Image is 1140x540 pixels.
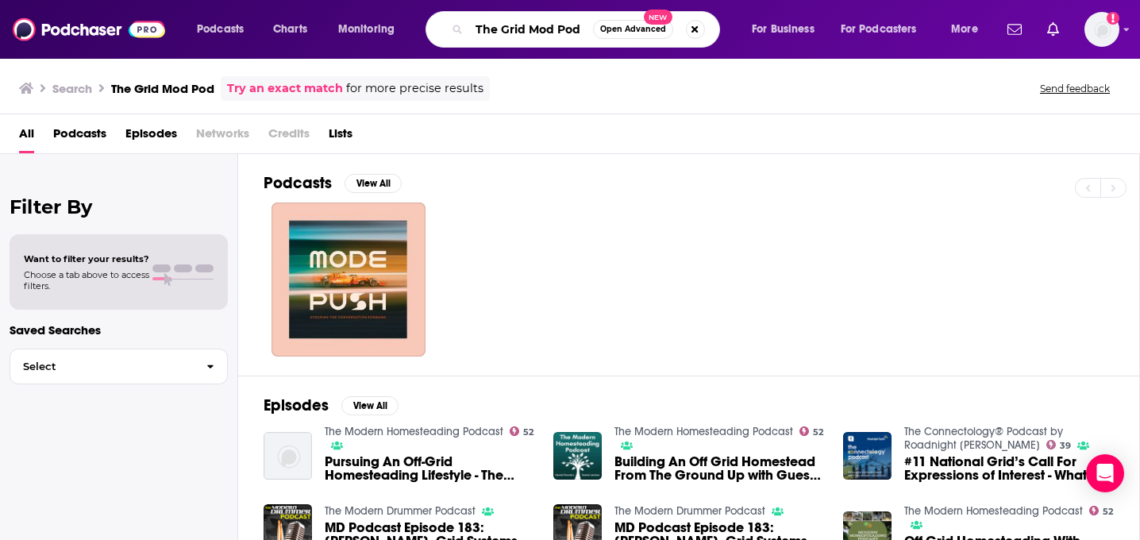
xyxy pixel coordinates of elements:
input: Search podcasts, credits, & more... [469,17,593,42]
a: Lists [329,121,352,153]
span: Podcasts [197,18,244,40]
span: Logged in as DaveReddy [1084,12,1119,47]
span: Open Advanced [600,25,666,33]
a: The Modern Homesteading Podcast [614,425,793,438]
span: Want to filter your results? [24,253,149,264]
a: All [19,121,34,153]
div: Open Intercom Messenger [1086,454,1124,492]
div: Search podcasts, credits, & more... [441,11,735,48]
span: More [951,18,978,40]
button: Show profile menu [1084,12,1119,47]
a: Podcasts [53,121,106,153]
img: Pursuing An Off-Grid Homesteading Lifestyle - The Modern Homesteading Podcast [264,432,312,480]
h2: Episodes [264,395,329,415]
button: Open AdvancedNew [593,20,673,39]
button: Select [10,349,228,384]
a: Building An Off Grid Homestead From The Ground Up with Guest Dwayne Legro [614,455,824,482]
h2: Podcasts [264,173,332,193]
button: open menu [940,17,998,42]
a: The Modern Drummer Podcast [325,504,476,518]
span: Monitoring [338,18,395,40]
a: PodcastsView All [264,173,402,193]
span: 52 [1103,508,1113,515]
a: 52 [510,426,534,436]
h3: Search [52,81,92,96]
span: Building An Off Grid Homestead From The Ground Up with Guest [PERSON_NAME] [614,455,824,482]
a: The Modern Drummer Podcast [614,504,765,518]
button: View All [341,396,399,415]
span: Choose a tab above to access filters. [24,269,149,291]
a: EpisodesView All [264,395,399,415]
span: 39 [1060,442,1071,449]
h3: The Grid Mod Pod [111,81,214,96]
span: Networks [196,121,249,153]
a: Pursuing An Off-Grid Homesteading Lifestyle - The Modern Homesteading Podcast [325,455,534,482]
a: Charts [263,17,317,42]
button: Send feedback [1035,82,1115,95]
a: The Connectology® Podcast by Roadnight Taylor [904,425,1063,452]
a: The Modern Homesteading Podcast [325,425,503,438]
span: 52 [523,429,533,436]
button: open menu [186,17,264,42]
svg: Add a profile image [1107,12,1119,25]
img: #11 National Grid’s Call For Expressions of Interest - What you should know, before it’s too late… [843,432,892,480]
button: open menu [830,17,940,42]
img: Podchaser - Follow, Share and Rate Podcasts [13,14,165,44]
span: for more precise results [346,79,483,98]
span: Select [10,361,194,372]
span: For Podcasters [841,18,917,40]
a: #11 National Grid’s Call For Expressions of Interest - What you should know, before it’s too late… [904,455,1114,482]
a: Show notifications dropdown [1001,16,1028,43]
a: Try an exact match [227,79,343,98]
a: 52 [1089,506,1114,515]
a: Episodes [125,121,177,153]
span: 52 [813,429,823,436]
span: Charts [273,18,307,40]
span: Credits [268,121,310,153]
button: open menu [327,17,415,42]
a: 39 [1046,440,1072,449]
h2: Filter By [10,195,228,218]
img: User Profile [1084,12,1119,47]
button: open menu [741,17,834,42]
a: 52 [799,426,824,436]
img: Building An Off Grid Homestead From The Ground Up with Guest Dwayne Legro [553,432,602,480]
button: View All [345,174,402,193]
p: Saved Searches [10,322,228,337]
a: Show notifications dropdown [1041,16,1065,43]
span: New [644,10,672,25]
a: The Modern Homesteading Podcast [904,504,1083,518]
span: For Business [752,18,815,40]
